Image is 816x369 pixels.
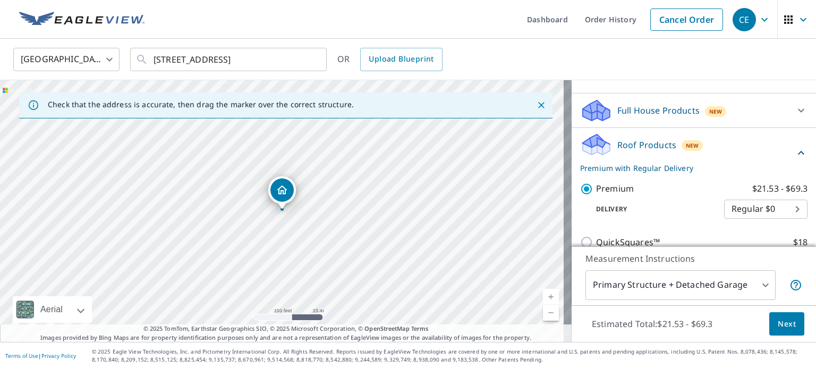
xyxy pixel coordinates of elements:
span: New [686,141,699,150]
input: Search by address or latitude-longitude [154,45,305,74]
p: Measurement Instructions [585,252,802,265]
button: Next [769,312,804,336]
img: EV Logo [19,12,144,28]
button: Close [534,98,548,112]
a: Cancel Order [650,8,723,31]
p: QuickSquares™ [596,236,660,249]
span: New [709,107,722,116]
span: Upload Blueprint [369,53,433,66]
div: Aerial [13,296,92,323]
p: Full House Products [617,104,700,117]
div: Roof ProductsNewPremium with Regular Delivery [580,132,807,174]
span: Your report will include the primary structure and a detached garage if one exists. [789,279,802,291]
p: $18 [793,236,807,249]
p: | [5,353,76,359]
p: Premium with Regular Delivery [580,162,795,174]
p: Estimated Total: $21.53 - $69.3 [583,312,721,336]
div: Full House ProductsNew [580,98,807,123]
div: CE [733,8,756,31]
a: Upload Blueprint [360,48,442,71]
a: OpenStreetMap [364,324,409,332]
p: Delivery [580,204,724,214]
p: $21.53 - $69.3 [752,182,807,195]
a: Current Level 18, Zoom Out [543,305,559,321]
a: Terms [411,324,429,332]
span: © 2025 TomTom, Earthstar Geographics SIO, © 2025 Microsoft Corporation, © [143,324,429,333]
p: © 2025 Eagle View Technologies, Inc. and Pictometry International Corp. All Rights Reserved. Repo... [92,348,811,364]
span: Next [778,317,796,331]
div: Primary Structure + Detached Garage [585,270,776,300]
div: Regular $0 [724,194,807,224]
p: Check that the address is accurate, then drag the marker over the correct structure. [48,100,354,109]
a: Current Level 18, Zoom In [543,289,559,305]
p: Roof Products [617,139,676,151]
div: Aerial [37,296,66,323]
div: Dropped pin, building 1, Residential property, 21008 Via Sandia Bend, OR 97702 [268,176,296,209]
a: Privacy Policy [41,352,76,359]
a: Terms of Use [5,352,38,359]
div: [GEOGRAPHIC_DATA] [13,45,120,74]
p: Premium [596,182,634,195]
div: OR [337,48,443,71]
